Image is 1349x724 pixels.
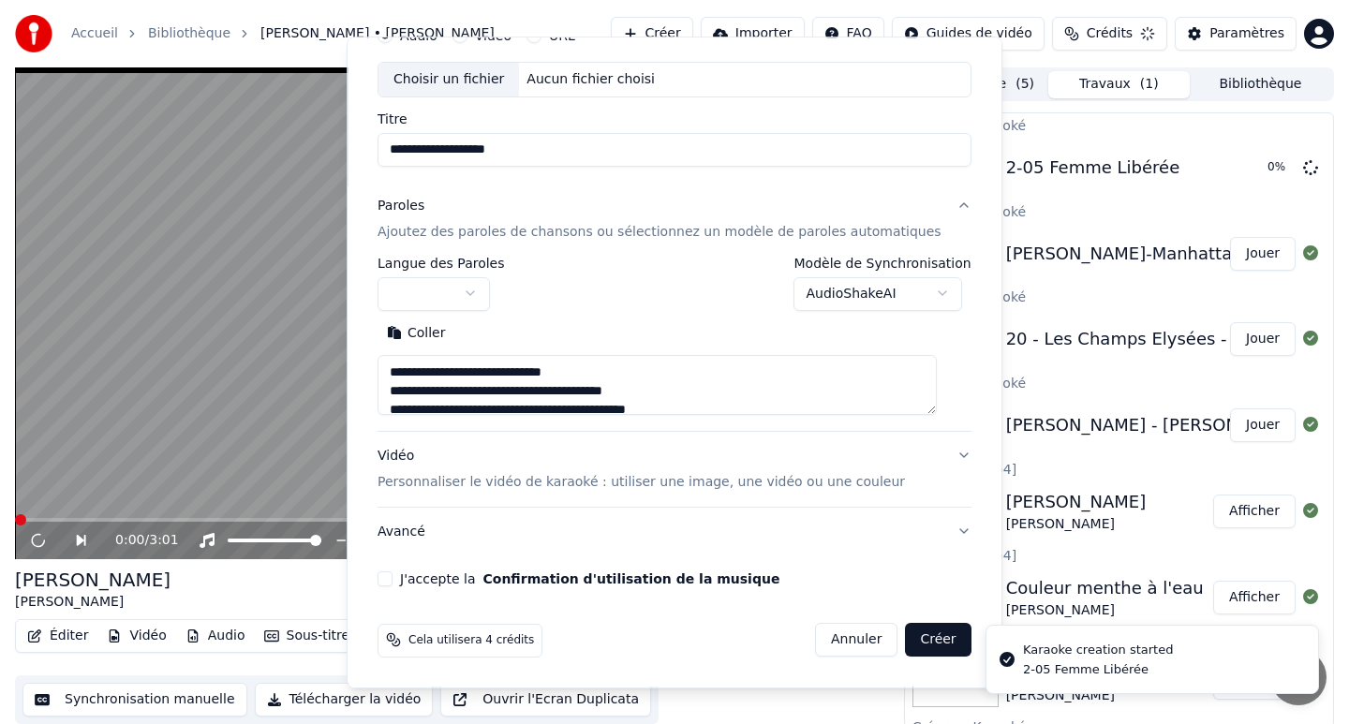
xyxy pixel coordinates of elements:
[378,473,905,492] p: Personnaliser le vidéo de karaoké : utiliser une image, une vidéo ou une couleur
[378,432,971,507] button: VidéoPersonnaliser le vidéo de karaoké : utiliser une image, une vidéo ou une couleur
[378,508,971,556] button: Avancé
[815,624,897,658] button: Annuler
[400,29,437,42] label: Audio
[378,257,505,270] label: Langue des Paroles
[378,257,971,431] div: ParolesAjoutez des paroles de chansons ou sélectionnez un modèle de paroles automatiques
[400,572,779,585] label: J'accepte la
[475,29,511,42] label: Vidéo
[408,633,534,648] span: Cela utilisera 4 crédits
[906,624,971,658] button: Créer
[378,447,905,492] div: Vidéo
[378,318,455,348] button: Coller
[378,182,971,257] button: ParolesAjoutez des paroles de chansons ou sélectionnez un modèle de paroles automatiques
[378,63,519,96] div: Choisir un fichier
[378,197,424,215] div: Paroles
[549,29,575,42] label: URL
[520,70,663,89] div: Aucun fichier choisi
[483,572,780,585] button: J'accepte la
[378,223,941,242] p: Ajoutez des paroles de chansons ou sélectionnez un modèle de paroles automatiques
[794,257,971,270] label: Modèle de Synchronisation
[378,112,971,126] label: Titre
